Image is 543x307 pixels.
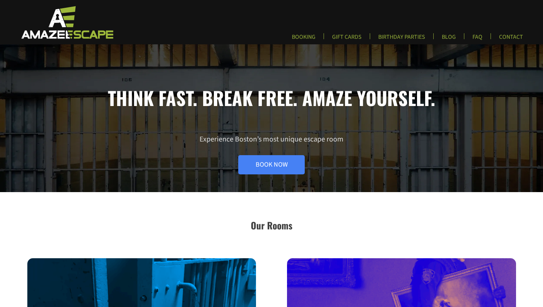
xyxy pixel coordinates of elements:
[467,33,488,45] a: FAQ
[372,33,431,45] a: BIRTHDAY PARTIES
[493,33,529,45] a: CONTACT
[286,33,321,45] a: BOOKING
[27,86,516,109] h1: Think fast. Break free. Amaze yourself.
[436,33,462,45] a: BLOG
[12,5,121,39] img: Escape Room Game in Boston Area
[326,33,368,45] a: GIFT CARDS
[27,134,516,174] p: Experience Boston’s most unique escape room
[238,155,305,174] a: Book Now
